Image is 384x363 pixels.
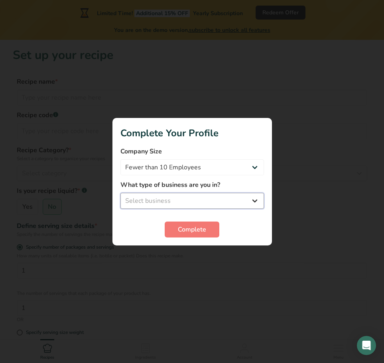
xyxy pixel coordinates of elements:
[165,222,219,237] button: Complete
[120,180,264,190] label: What type of business are you in?
[178,225,206,234] span: Complete
[120,126,264,140] h1: Complete Your Profile
[120,147,264,156] label: Company Size
[357,336,376,355] div: Open Intercom Messenger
